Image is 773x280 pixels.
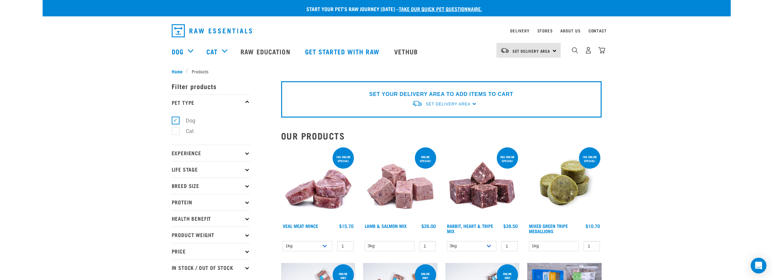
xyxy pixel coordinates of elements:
nav: dropdown navigation [43,38,731,65]
div: 1kg online special! [333,152,354,166]
a: Get started with Raw [299,38,388,65]
img: home-icon-1@2x.png [572,47,578,53]
a: Stores [537,29,553,32]
img: 1175 Rabbit Heart Tripe Mix 01 [445,146,520,220]
img: 1160 Veal Meat Mince Medallions 01 [281,146,356,220]
p: Start your pet’s raw journey [DATE] – [48,5,736,13]
div: $39.50 [503,223,518,229]
input: 1 [419,241,436,251]
div: Open Intercom Messenger [751,258,766,273]
p: In Stock / Out Of Stock [172,259,250,276]
input: 1 [584,241,600,251]
a: Cat [206,47,218,56]
a: Contact [589,29,607,32]
div: $15.70 [339,223,354,229]
h2: Our Products [281,131,602,141]
label: Cat [175,127,196,135]
img: 1029 Lamb Salmon Mix 01 [363,146,437,220]
div: $10.70 [586,223,600,229]
span: Home [172,68,183,75]
p: Protein [172,194,250,210]
a: take our quick pet questionnaire. [399,7,482,10]
div: 1kg online special! [579,152,600,166]
div: ONLINE SPECIAL! [415,152,436,166]
a: Delivery [510,29,529,32]
img: user.png [585,47,592,54]
span: Set Delivery Area [512,50,551,52]
p: Product Weight [172,227,250,243]
p: Life Stage [172,161,250,177]
img: van-moving.png [500,47,509,53]
a: Veal Meat Mince [283,225,318,227]
img: Raw Essentials Logo [172,24,252,37]
p: Pet Type [172,94,250,111]
a: Rabbit, Heart & Tripe Mix [447,225,493,232]
a: Dog [172,47,184,56]
input: 1 [337,241,354,251]
span: Set Delivery Area [426,102,470,106]
a: About Us [560,29,580,32]
img: van-moving.png [412,100,422,107]
p: Experience [172,145,250,161]
a: Vethub [388,38,426,65]
p: Breed Size [172,177,250,194]
nav: breadcrumbs [172,68,602,75]
a: Mixed Green Tripe Medallions [529,225,568,232]
p: Price [172,243,250,259]
p: SET YOUR DELIVERY AREA TO ADD ITEMS TO CART [369,90,513,98]
img: Mixed Green Tripe [527,146,602,220]
a: Home [172,68,186,75]
div: 3kg online special! [497,152,518,166]
img: home-icon@2x.png [598,47,605,54]
nav: dropdown navigation [166,22,607,40]
div: $26.00 [421,223,436,229]
p: Health Benefit [172,210,250,227]
label: Dog [175,117,198,125]
input: 1 [501,241,518,251]
a: Raw Education [234,38,298,65]
a: Lamb & Salmon Mix [365,225,407,227]
p: Filter products [172,78,250,94]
